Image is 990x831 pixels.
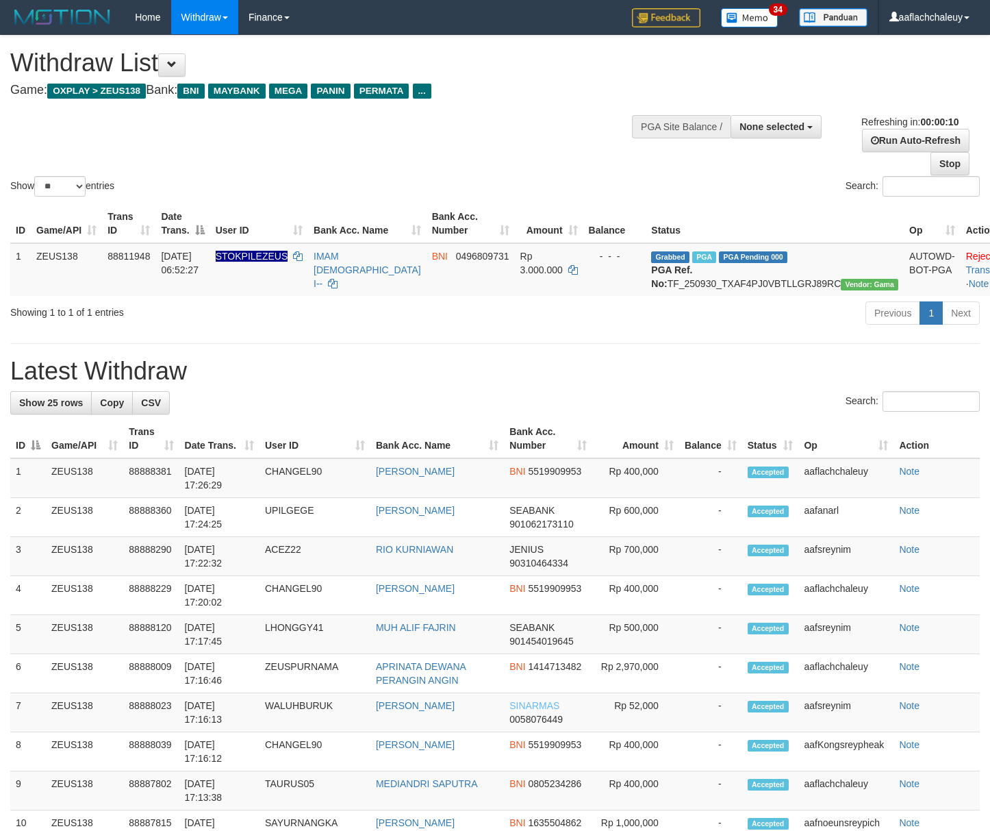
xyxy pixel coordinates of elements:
td: 3 [10,537,46,576]
td: aafsreynim [798,693,893,732]
td: 6 [10,654,46,693]
td: 88888039 [123,732,179,771]
th: Status [646,204,904,243]
td: LHONGGY41 [259,615,370,654]
span: Accepted [748,740,789,752]
th: Status: activate to sort column ascending [742,419,799,458]
td: [DATE] 17:24:25 [179,498,259,537]
input: Search: [883,176,980,197]
td: TF_250930_TXAF4PJ0VBTLLGRJ89RC [646,243,904,296]
td: aaflachchaleuy [798,458,893,498]
td: Rp 400,000 [592,771,679,810]
span: PGA Pending [719,251,787,263]
td: aaflachchaleuy [798,576,893,615]
th: Balance [583,204,646,243]
td: ZEUSPURNAMA [259,654,370,693]
td: ZEUS138 [46,576,123,615]
td: Rp 52,000 [592,693,679,732]
td: AUTOWD-BOT-PGA [904,243,961,296]
td: 88888360 [123,498,179,537]
td: Rp 400,000 [592,458,679,498]
td: Rp 400,000 [592,576,679,615]
td: [DATE] 17:16:46 [179,654,259,693]
a: Next [942,301,980,325]
a: Note [899,817,919,828]
span: Copy 90310464334 to clipboard [509,558,568,569]
span: Accepted [748,779,789,791]
td: 8 [10,732,46,771]
td: - [679,771,742,810]
th: Amount: activate to sort column ascending [592,419,679,458]
select: Showentries [34,176,86,197]
th: Trans ID: activate to sort column ascending [102,204,155,243]
a: MUH ALIF FAJRIN [376,622,456,633]
th: Bank Acc. Name: activate to sort column ascending [370,419,504,458]
span: SEABANK [509,505,555,516]
span: Copy 5519909953 to clipboard [529,466,582,477]
span: Accepted [748,506,789,517]
a: Previous [865,301,920,325]
span: Copy 5519909953 to clipboard [529,583,582,594]
a: Note [899,739,919,750]
span: Accepted [748,623,789,634]
span: PERMATA [354,84,409,99]
th: Game/API: activate to sort column ascending [31,204,102,243]
span: PANIN [311,84,350,99]
span: Grabbed [651,251,689,263]
span: Accepted [748,818,789,830]
span: Refreshing in: [861,116,959,127]
td: 5 [10,615,46,654]
a: 1 [919,301,943,325]
a: Note [899,661,919,672]
th: Amount: activate to sort column ascending [515,204,583,243]
td: Rp 700,000 [592,537,679,576]
img: Button%20Memo.svg [721,8,778,27]
th: User ID: activate to sort column ascending [259,419,370,458]
td: ZEUS138 [46,693,123,732]
td: - [679,458,742,498]
span: BNI [177,84,204,99]
img: MOTION_logo.png [10,7,114,27]
span: Copy 901062173110 to clipboard [509,519,573,530]
th: Bank Acc. Number: activate to sort column ascending [504,419,592,458]
span: MEGA [269,84,308,99]
span: Copy 5519909953 to clipboard [529,739,582,750]
th: Trans ID: activate to sort column ascending [123,419,179,458]
span: OXPLAY > ZEUS138 [47,84,146,99]
a: IMAM [DEMOGRAPHIC_DATA] I-- [314,251,421,289]
th: User ID: activate to sort column ascending [210,204,308,243]
span: [DATE] 06:52:27 [161,251,199,275]
a: [PERSON_NAME] [376,505,455,516]
td: Rp 600,000 [592,498,679,537]
th: Op: activate to sort column ascending [904,204,961,243]
a: Note [899,700,919,711]
div: Showing 1 to 1 of 1 entries [10,300,403,319]
h4: Game: Bank: [10,84,646,97]
a: Show 25 rows [10,391,92,414]
a: [PERSON_NAME] [376,583,455,594]
td: [DATE] 17:20:02 [179,576,259,615]
a: [PERSON_NAME] [376,466,455,477]
span: BNI [509,661,525,672]
span: Copy 0805234286 to clipboard [529,778,582,789]
td: ACEZ22 [259,537,370,576]
span: Accepted [748,545,789,556]
label: Show entries [10,176,114,197]
span: JENIUS [509,544,544,555]
td: - [679,732,742,771]
td: 88887802 [123,771,179,810]
a: Note [899,778,919,789]
div: PGA Site Balance / [632,115,731,138]
a: APRINATA DEWANA PERANGIN ANGIN [376,661,466,686]
td: 88888381 [123,458,179,498]
th: Date Trans.: activate to sort column ascending [179,419,259,458]
span: MAYBANK [208,84,266,99]
td: 7 [10,693,46,732]
span: BNI [432,251,448,262]
span: BNI [509,583,525,594]
a: Note [899,583,919,594]
td: - [679,615,742,654]
td: CHANGEL90 [259,732,370,771]
th: Balance: activate to sort column ascending [679,419,742,458]
td: CHANGEL90 [259,576,370,615]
